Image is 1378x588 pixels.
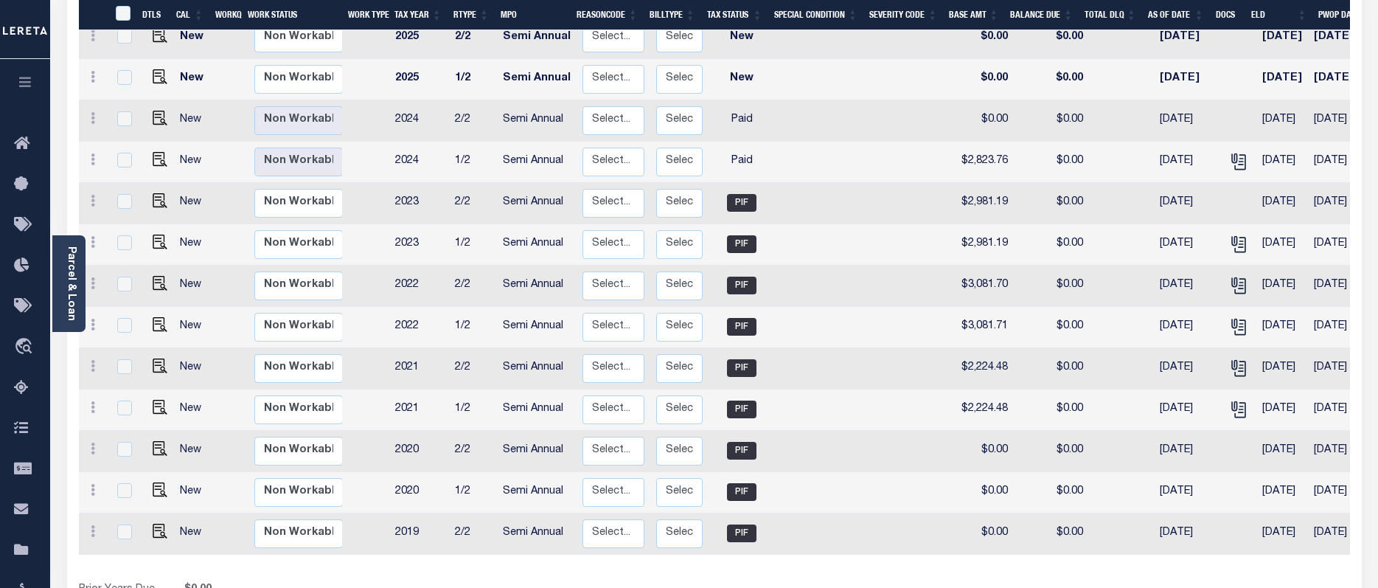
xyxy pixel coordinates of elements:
[1256,142,1308,183] td: [DATE]
[1014,513,1089,555] td: $0.00
[951,472,1014,513] td: $0.00
[951,307,1014,348] td: $3,081.71
[497,431,577,472] td: Semi Annual
[1308,18,1374,59] td: [DATE]
[1154,266,1221,307] td: [DATE]
[727,318,756,336] span: PIF
[727,277,756,294] span: PIF
[1308,183,1374,224] td: [DATE]
[497,224,577,266] td: Semi Annual
[1256,307,1308,348] td: [DATE]
[174,224,215,266] td: New
[1154,307,1221,348] td: [DATE]
[1256,266,1308,307] td: [DATE]
[497,100,577,142] td: Semi Annual
[727,442,756,460] span: PIF
[449,390,497,431] td: 1/2
[709,18,775,59] td: New
[1308,307,1374,348] td: [DATE]
[1154,142,1221,183] td: [DATE]
[1154,513,1221,555] td: [DATE]
[389,266,449,307] td: 2022
[497,390,577,431] td: Semi Annual
[497,142,577,183] td: Semi Annual
[951,348,1014,390] td: $2,224.48
[449,513,497,555] td: 2/2
[14,338,38,357] i: travel_explore
[174,142,215,183] td: New
[1256,472,1308,513] td: [DATE]
[727,194,756,212] span: PIF
[1014,348,1089,390] td: $0.00
[389,100,449,142] td: 2024
[174,513,215,555] td: New
[449,472,497,513] td: 1/2
[1256,431,1308,472] td: [DATE]
[389,513,449,555] td: 2019
[1014,431,1089,472] td: $0.00
[389,348,449,390] td: 2021
[951,142,1014,183] td: $2,823.76
[1014,266,1089,307] td: $0.00
[1014,307,1089,348] td: $0.00
[1154,390,1221,431] td: [DATE]
[174,266,215,307] td: New
[1154,18,1221,59] td: [DATE]
[389,224,449,266] td: 2023
[727,359,756,377] span: PIF
[389,183,449,224] td: 2023
[1308,142,1374,183] td: [DATE]
[497,18,577,59] td: Semi Annual
[174,183,215,224] td: New
[497,183,577,224] td: Semi Annual
[389,431,449,472] td: 2020
[1308,348,1374,390] td: [DATE]
[951,513,1014,555] td: $0.00
[174,472,215,513] td: New
[449,59,497,100] td: 1/2
[727,483,756,501] span: PIF
[1154,472,1221,513] td: [DATE]
[1014,100,1089,142] td: $0.00
[1308,472,1374,513] td: [DATE]
[1308,390,1374,431] td: [DATE]
[709,100,775,142] td: Paid
[449,18,497,59] td: 2/2
[1256,59,1308,100] td: [DATE]
[389,142,449,183] td: 2024
[709,59,775,100] td: New
[497,59,577,100] td: Semi Annual
[1154,348,1221,390] td: [DATE]
[1256,100,1308,142] td: [DATE]
[951,18,1014,59] td: $0.00
[951,224,1014,266] td: $2,981.19
[389,59,449,100] td: 2025
[1308,59,1374,100] td: [DATE]
[497,348,577,390] td: Semi Annual
[727,525,756,542] span: PIF
[449,142,497,183] td: 1/2
[709,142,775,183] td: Paid
[1014,224,1089,266] td: $0.00
[1308,513,1374,555] td: [DATE]
[1308,431,1374,472] td: [DATE]
[389,307,449,348] td: 2022
[174,390,215,431] td: New
[66,246,76,321] a: Parcel & Loan
[449,183,497,224] td: 2/2
[1014,18,1089,59] td: $0.00
[449,266,497,307] td: 2/2
[1256,390,1308,431] td: [DATE]
[497,472,577,513] td: Semi Annual
[951,100,1014,142] td: $0.00
[1154,183,1221,224] td: [DATE]
[174,348,215,390] td: New
[1256,348,1308,390] td: [DATE]
[1014,390,1089,431] td: $0.00
[174,18,215,59] td: New
[497,513,577,555] td: Semi Annual
[449,348,497,390] td: 2/2
[951,183,1014,224] td: $2,981.19
[449,431,497,472] td: 2/2
[174,100,215,142] td: New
